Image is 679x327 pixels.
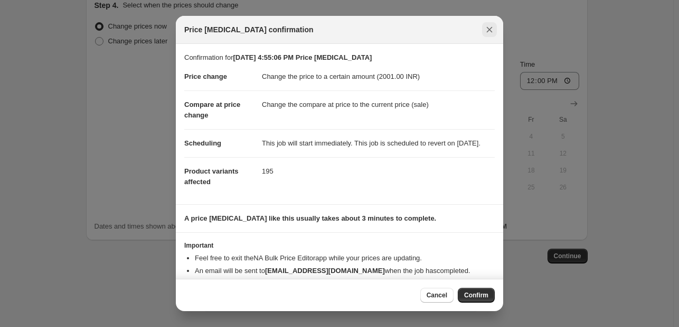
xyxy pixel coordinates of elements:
button: Close [482,22,497,37]
span: Cancel [427,291,447,299]
button: Confirm [458,288,495,303]
span: Price [MEDICAL_DATA] confirmation [184,24,314,35]
dd: 195 [262,157,495,185]
b: A price [MEDICAL_DATA] like this usually takes about 3 minutes to complete. [184,214,436,222]
li: An email will be sent to when the job has completed . [195,266,495,276]
dd: Change the price to a certain amount (2001.00 INR) [262,63,495,90]
span: Product variants affected [184,167,239,186]
button: Cancel [420,288,454,303]
p: Confirmation for [184,52,495,63]
li: You can update your confirmation email address from your . [195,278,495,289]
span: Scheduling [184,139,221,147]
span: Price change [184,72,227,80]
b: [DATE] 4:55:06 PM Price [MEDICAL_DATA] [233,53,372,61]
li: Feel free to exit the NA Bulk Price Editor app while your prices are updating. [195,253,495,264]
b: [EMAIL_ADDRESS][DOMAIN_NAME] [265,267,385,275]
dd: This job will start immediately. This job is scheduled to revert on [DATE]. [262,129,495,157]
span: Compare at price change [184,101,240,119]
dd: Change the compare at price to the current price (sale) [262,90,495,119]
span: Confirm [464,291,488,299]
h3: Important [184,241,495,250]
